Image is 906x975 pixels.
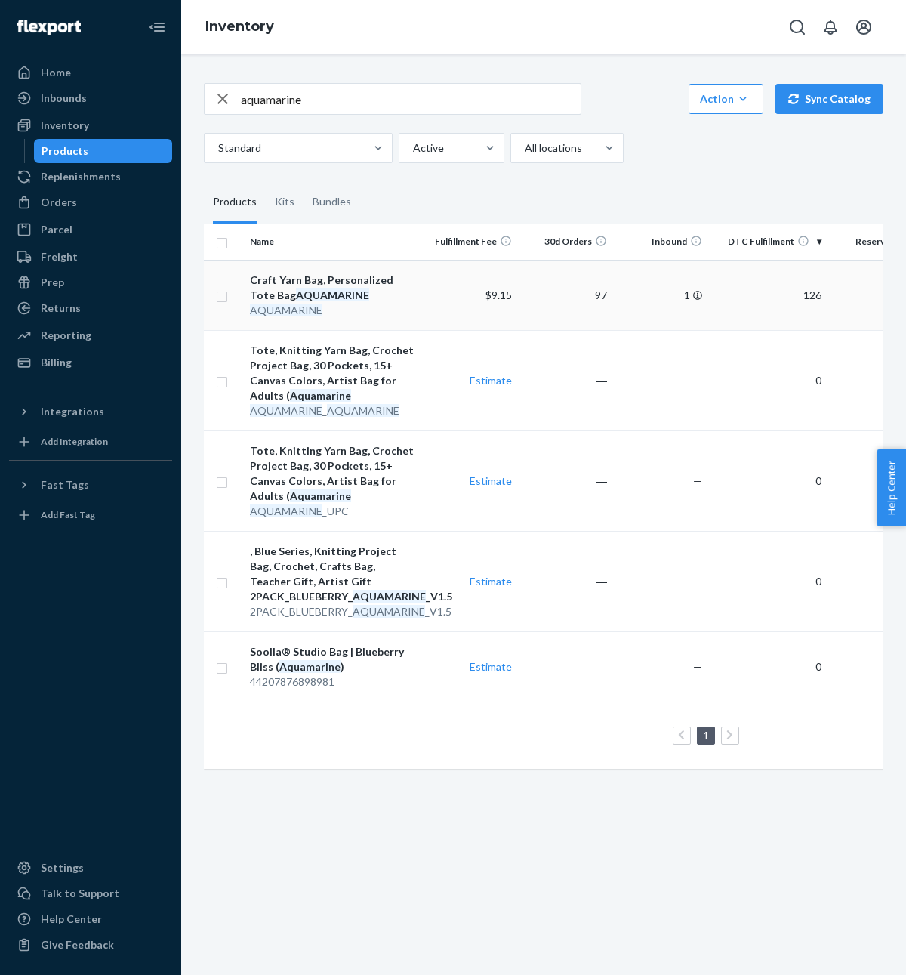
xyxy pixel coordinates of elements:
em: AQUAMARINE [327,404,399,417]
a: Estimate [470,660,512,673]
button: Give Feedback [9,933,172,957]
th: Fulfillment Fee [422,224,517,260]
td: ― [518,330,613,430]
em: Aquamarine [279,660,341,673]
em: AQUAMARINE [296,288,369,301]
div: Orders [41,195,77,210]
th: Inbound [613,224,708,260]
span: — [693,575,702,588]
td: 1 [613,260,708,330]
td: ― [518,531,613,631]
div: Tote, Knitting Yarn Bag, Crochet Project Bag, 30 Pockets, 15+ Canvas Colors, Artist Bag for Adults ( [250,443,417,504]
a: Home [9,60,172,85]
div: _UPC [250,504,417,519]
button: Integrations [9,400,172,424]
em: AQUAMARINE [250,404,322,417]
button: Action [689,84,763,114]
a: Prep [9,270,172,295]
a: Returns [9,296,172,320]
button: Open notifications [815,12,846,42]
div: Parcel [41,222,72,237]
a: Estimate [470,374,512,387]
button: Help Center [877,449,906,526]
span: — [693,374,702,387]
div: 2PACK_BLUEBERRY_ _V1.5 [250,604,417,619]
td: 0 [708,330,827,430]
button: Open account menu [849,12,879,42]
a: Estimate [470,575,512,588]
a: Estimate [470,474,512,487]
div: Freight [41,249,78,264]
div: Integrations [41,404,104,419]
div: Products [213,181,257,224]
div: Help Center [41,912,102,927]
div: Inbounds [41,91,87,106]
a: Talk to Support [9,881,172,906]
div: Returns [41,301,81,316]
div: Products [42,143,88,159]
span: — [693,660,702,673]
div: Replenishments [41,169,121,184]
em: AQUAMARINE [353,590,426,603]
a: Inbounds [9,86,172,110]
div: Bundles [313,181,351,224]
a: Inventory [205,18,274,35]
div: , Blue Series, Knitting Project Bag, Crochet, Crafts Bag, Teacher Gift, Artist Gift 2PACK_BLUEBER... [250,544,417,604]
ol: breadcrumbs [193,5,286,49]
th: DTC Fulfillment [708,224,827,260]
div: Action [700,91,752,106]
input: Active [411,140,413,156]
td: 0 [708,631,827,702]
img: Flexport logo [17,20,81,35]
div: Billing [41,355,72,370]
em: Aquamarine [290,389,351,402]
a: Replenishments [9,165,172,189]
div: Give Feedback [41,937,114,952]
em: AQUAMARINE [250,504,322,517]
a: Page 1 is your current page [700,729,712,742]
a: Parcel [9,218,172,242]
a: Help Center [9,907,172,931]
input: All locations [523,140,525,156]
a: Inventory [9,113,172,137]
input: Standard [217,140,218,156]
td: 126 [708,260,827,330]
a: Add Integration [9,430,172,454]
button: Close Navigation [142,12,172,42]
td: 97 [518,260,613,330]
div: Fast Tags [41,477,89,492]
button: Open Search Box [782,12,812,42]
button: Sync Catalog [775,84,883,114]
td: ― [518,631,613,702]
button: Fast Tags [9,473,172,497]
span: — [693,474,702,487]
em: Aquamarine [290,489,351,502]
div: Tote, Knitting Yarn Bag, Crochet Project Bag, 30 Pockets, 15+ Canvas Colors, Artist Bag for Adults ( [250,343,417,403]
td: 0 [708,531,827,631]
a: Billing [9,350,172,375]
a: Products [34,139,173,163]
div: Craft Yarn Bag, Personalized Tote Bag [250,273,417,303]
div: Inventory [41,118,89,133]
input: Search inventory by name or sku [241,84,581,114]
div: Talk to Support [41,886,119,901]
div: Prep [41,275,64,290]
div: Kits [275,181,294,224]
a: Settings [9,856,172,880]
em: AQUAMARINE [250,304,322,316]
a: Add Fast Tag [9,503,172,527]
em: AQUAMARINE [353,605,425,618]
a: Orders [9,190,172,214]
th: Name [244,224,423,260]
div: Add Fast Tag [41,508,95,521]
a: Reporting [9,323,172,347]
div: Home [41,65,71,80]
a: Freight [9,245,172,269]
div: Reporting [41,328,91,343]
div: Add Integration [41,435,108,448]
div: Settings [41,860,84,875]
div: Soolla® Studio Bag | Blueberry Bliss ( ) [250,644,417,674]
div: 44207876898981 [250,674,417,690]
th: 30d Orders [518,224,613,260]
